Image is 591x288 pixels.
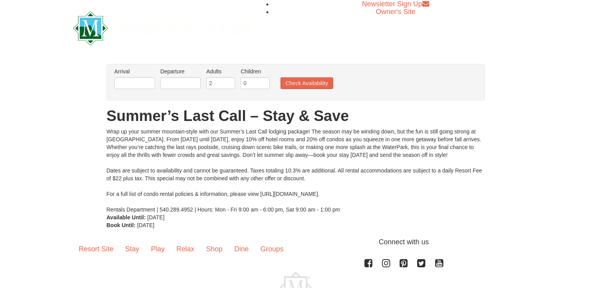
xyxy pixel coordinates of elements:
a: Resort Site [73,237,120,261]
img: Massanutten Resort Logo [73,11,252,45]
a: Stay [120,237,145,261]
label: Children [241,68,270,75]
p: Connect with us [73,237,518,247]
button: Check Availability [280,77,333,89]
h1: Summer’s Last Call – Stay & Save [107,108,485,124]
label: Departure [160,68,201,75]
strong: Book Until: [107,222,136,228]
a: Groups [255,237,289,261]
a: Relax [171,237,200,261]
a: Shop [200,237,229,261]
div: Wrap up your summer mountain-style with our Summer’s Last Call lodging package! The season may be... [107,128,485,213]
a: Play [145,237,171,261]
span: [DATE] [147,214,164,220]
strong: Available Until: [107,214,146,220]
a: Dine [229,237,255,261]
span: [DATE] [137,222,154,228]
label: Adults [206,68,235,75]
a: Owner's Site [376,8,415,16]
a: Massanutten Resort [73,18,252,36]
label: Arrival [114,68,155,75]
